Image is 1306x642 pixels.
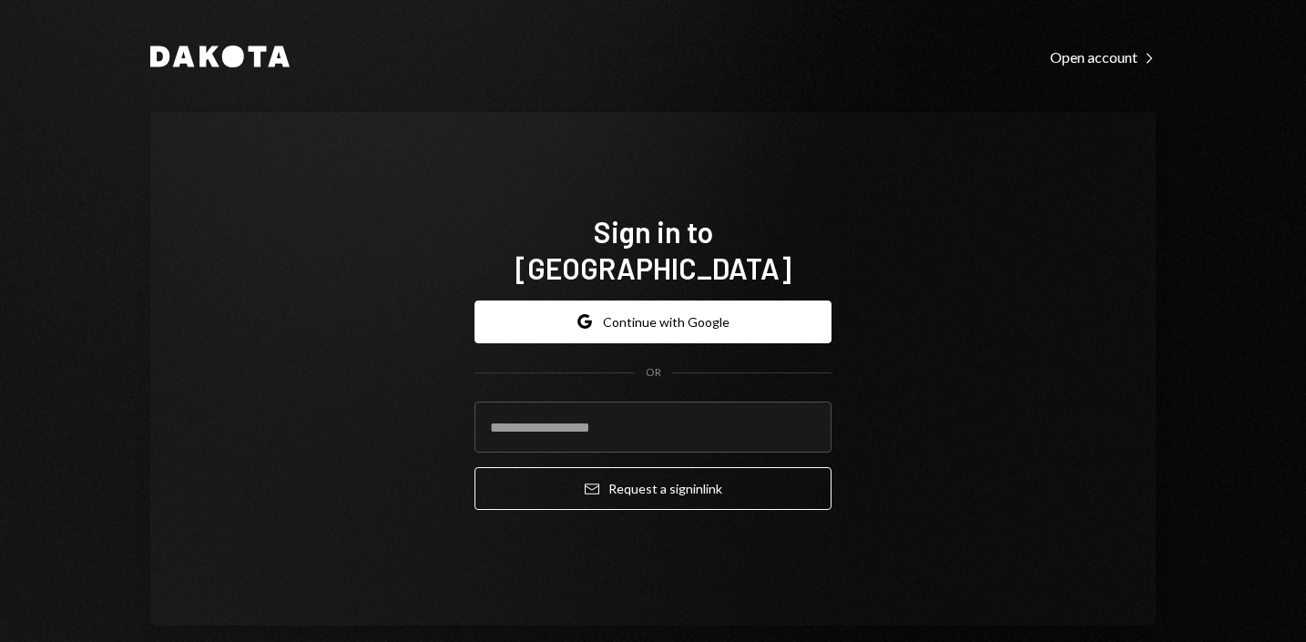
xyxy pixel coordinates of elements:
[1050,48,1156,66] div: Open account
[1050,46,1156,66] a: Open account
[474,213,832,286] h1: Sign in to [GEOGRAPHIC_DATA]
[646,365,661,381] div: OR
[474,467,832,510] button: Request a signinlink
[474,301,832,343] button: Continue with Google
